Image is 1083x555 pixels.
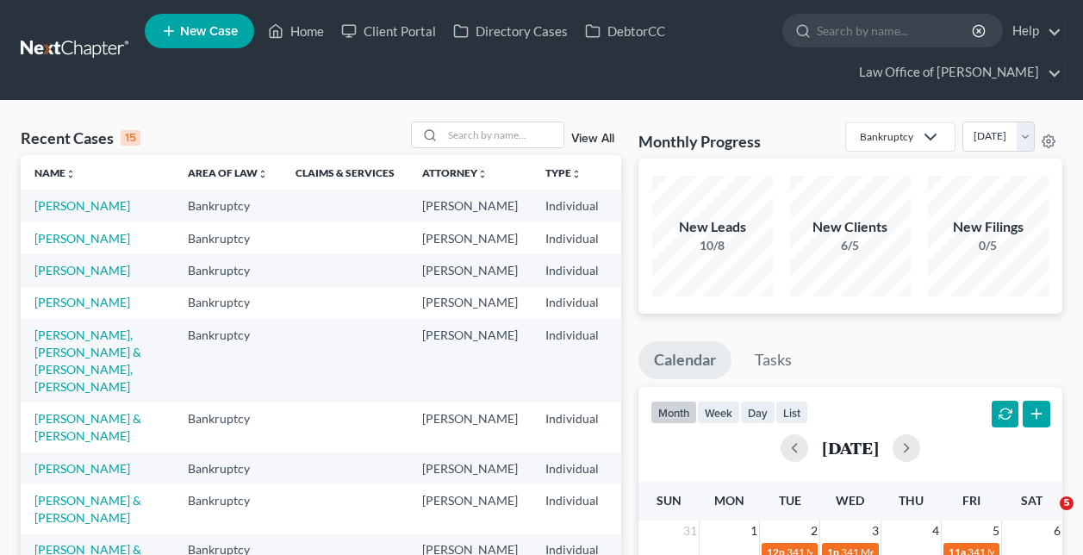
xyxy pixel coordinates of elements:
[34,166,76,179] a: Nameunfold_more
[545,166,582,179] a: Typeunfold_more
[34,493,141,525] a: [PERSON_NAME] & [PERSON_NAME]
[180,25,238,38] span: New Case
[333,16,445,47] a: Client Portal
[34,263,130,277] a: [PERSON_NAME]
[422,166,488,179] a: Attorneyunfold_more
[532,254,613,286] td: Individual
[850,57,1061,88] a: Law Office of [PERSON_NAME]
[613,222,697,254] td: CAEB
[638,131,761,152] h3: Monthly Progress
[1024,496,1066,538] iframe: Intercom live chat
[34,231,130,246] a: [PERSON_NAME]
[532,402,613,452] td: Individual
[21,128,140,148] div: Recent Cases
[860,129,913,144] div: Bankruptcy
[775,401,808,424] button: list
[613,484,697,533] td: CAEB
[931,521,941,541] span: 4
[408,319,532,402] td: [PERSON_NAME]
[928,237,1049,254] div: 0/5
[749,521,759,541] span: 1
[790,217,911,237] div: New Clients
[34,198,130,213] a: [PERSON_NAME]
[613,190,697,221] td: CAEB
[652,237,773,254] div: 10/8
[34,295,130,309] a: [PERSON_NAME]
[174,402,282,452] td: Bankruptcy
[638,341,731,379] a: Calendar
[65,169,76,179] i: unfold_more
[613,319,697,402] td: CAEB
[34,327,141,394] a: [PERSON_NAME], [PERSON_NAME] & [PERSON_NAME], [PERSON_NAME]
[174,452,282,484] td: Bankruptcy
[1060,496,1074,510] span: 5
[739,341,807,379] a: Tasks
[571,169,582,179] i: unfold_more
[822,439,879,457] h2: [DATE]
[899,493,924,508] span: Thu
[962,493,980,508] span: Fri
[188,166,268,179] a: Area of Lawunfold_more
[571,133,614,145] a: View All
[1021,493,1043,508] span: Sat
[408,222,532,254] td: [PERSON_NAME]
[174,222,282,254] td: Bankruptcy
[174,190,282,221] td: Bankruptcy
[34,411,141,443] a: [PERSON_NAME] & [PERSON_NAME]
[282,155,408,190] th: Claims & Services
[714,493,744,508] span: Mon
[613,287,697,319] td: CAEB
[445,16,576,47] a: Directory Cases
[740,401,775,424] button: day
[477,169,488,179] i: unfold_more
[532,190,613,221] td: Individual
[258,169,268,179] i: unfold_more
[657,493,682,508] span: Sun
[613,452,697,484] td: CAEB
[682,521,699,541] span: 31
[928,217,1049,237] div: New Filings
[650,401,697,424] button: month
[870,521,881,541] span: 3
[532,452,613,484] td: Individual
[613,402,697,452] td: CAEB
[779,493,801,508] span: Tue
[532,287,613,319] td: Individual
[408,254,532,286] td: [PERSON_NAME]
[174,319,282,402] td: Bankruptcy
[809,521,819,541] span: 2
[576,16,674,47] a: DebtorCC
[991,521,1001,541] span: 5
[408,484,532,533] td: [PERSON_NAME]
[790,237,911,254] div: 6/5
[613,254,697,286] td: CAEB
[174,254,282,286] td: Bankruptcy
[532,222,613,254] td: Individual
[817,15,974,47] input: Search by name...
[34,461,130,476] a: [PERSON_NAME]
[532,319,613,402] td: Individual
[1004,16,1061,47] a: Help
[408,190,532,221] td: [PERSON_NAME]
[408,452,532,484] td: [PERSON_NAME]
[532,484,613,533] td: Individual
[408,287,532,319] td: [PERSON_NAME]
[443,122,563,147] input: Search by name...
[652,217,773,237] div: New Leads
[174,484,282,533] td: Bankruptcy
[121,130,140,146] div: 15
[174,287,282,319] td: Bankruptcy
[408,402,532,452] td: [PERSON_NAME]
[697,401,740,424] button: week
[259,16,333,47] a: Home
[836,493,864,508] span: Wed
